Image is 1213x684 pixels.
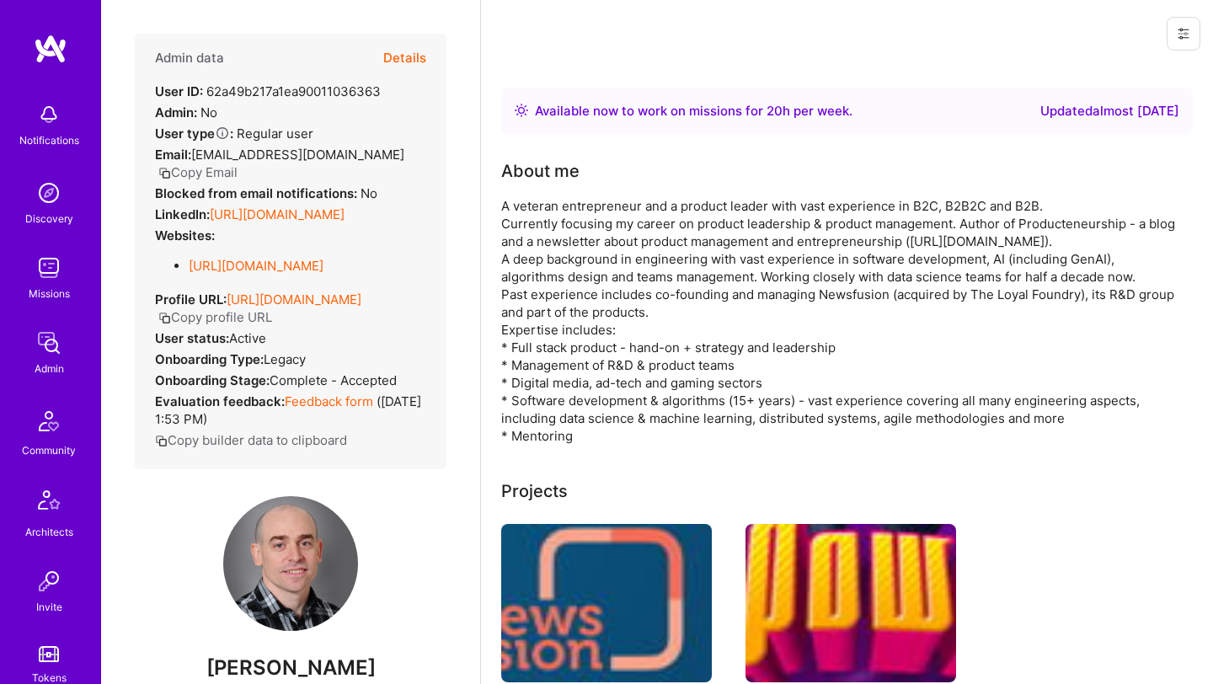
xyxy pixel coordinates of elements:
[32,564,66,598] img: Invite
[155,435,168,447] i: icon Copy
[155,431,347,449] button: Copy builder data to clipboard
[155,330,229,346] strong: User status:
[155,351,264,367] strong: Onboarding Type:
[501,158,580,184] div: About me
[155,227,215,243] strong: Websites:
[32,326,66,360] img: admin teamwork
[36,598,62,616] div: Invite
[501,478,568,504] div: Projects
[270,372,397,388] span: Complete - Accepted
[215,126,230,141] i: Help
[29,401,69,441] img: Community
[29,285,70,302] div: Missions
[535,101,852,121] div: Available now to work on missions for h per week .
[29,483,69,523] img: Architects
[25,210,73,227] div: Discovery
[155,393,426,428] div: ( [DATE] 1:53 PM )
[155,104,217,121] div: No
[155,206,210,222] strong: LinkedIn:
[32,176,66,210] img: discovery
[32,98,66,131] img: bell
[210,206,345,222] a: [URL][DOMAIN_NAME]
[515,104,528,117] img: Availability
[229,330,266,346] span: Active
[767,103,783,119] span: 20
[501,197,1175,445] div: A veteran entrepreneur and a product leader with vast experience in B2C, B2B2C and B2B. Currently...
[155,126,233,142] strong: User type :
[264,351,306,367] span: legacy
[158,163,238,181] button: Copy Email
[25,523,73,541] div: Architects
[383,34,426,83] button: Details
[19,131,79,149] div: Notifications
[155,372,270,388] strong: Onboarding Stage:
[155,393,285,409] strong: Evaluation feedback:
[22,441,76,459] div: Community
[158,308,272,326] button: Copy profile URL
[155,147,191,163] strong: Email:
[745,524,956,682] img: Overpowered - Be a Better Gamer
[1040,101,1179,121] div: Updated almost [DATE]
[191,147,404,163] span: [EMAIL_ADDRESS][DOMAIN_NAME]
[501,524,712,682] img: I built Newsfusion in the past. Nowadays I spec, mentor, optimize and make things happen.
[285,393,373,409] a: Feedback form
[155,83,381,100] div: 62a49b217a1ea90011036363
[34,34,67,64] img: logo
[227,291,361,307] a: [URL][DOMAIN_NAME]
[155,184,377,202] div: No
[155,104,197,120] strong: Admin:
[39,646,59,662] img: tokens
[158,167,171,179] i: icon Copy
[155,83,203,99] strong: User ID:
[155,51,224,66] h4: Admin data
[32,251,66,285] img: teamwork
[158,312,171,324] i: icon Copy
[155,125,313,142] div: Regular user
[223,496,358,631] img: User Avatar
[135,655,446,681] span: [PERSON_NAME]
[35,360,64,377] div: Admin
[155,291,227,307] strong: Profile URL:
[189,258,323,274] a: [URL][DOMAIN_NAME]
[155,185,361,201] strong: Blocked from email notifications:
